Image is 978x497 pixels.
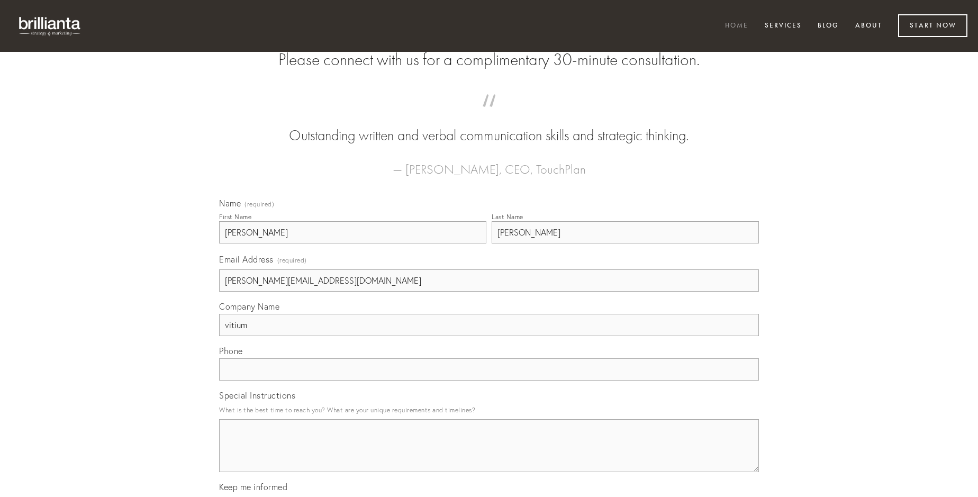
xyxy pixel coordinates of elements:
[219,403,759,417] p: What is the best time to reach you? What are your unique requirements and timelines?
[848,17,889,35] a: About
[236,105,742,146] blockquote: Outstanding written and verbal communication skills and strategic thinking.
[245,201,274,207] span: (required)
[758,17,809,35] a: Services
[236,105,742,125] span: “
[219,50,759,70] h2: Please connect with us for a complimentary 30-minute consultation.
[277,253,307,267] span: (required)
[219,213,251,221] div: First Name
[219,301,279,312] span: Company Name
[219,346,243,356] span: Phone
[492,213,523,221] div: Last Name
[236,146,742,180] figcaption: — [PERSON_NAME], CEO, TouchPlan
[219,254,274,265] span: Email Address
[898,14,967,37] a: Start Now
[811,17,846,35] a: Blog
[718,17,755,35] a: Home
[11,11,90,41] img: brillianta - research, strategy, marketing
[219,390,295,401] span: Special Instructions
[219,482,287,492] span: Keep me informed
[219,198,241,209] span: Name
